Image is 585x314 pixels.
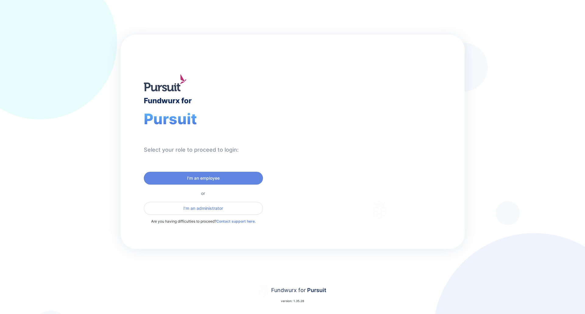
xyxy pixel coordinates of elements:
p: version: 1.35.28 [281,298,304,303]
span: Pursuit [306,287,326,293]
a: Contact support here. [216,219,256,224]
div: Thank you for choosing Fundwurx as your partner in driving positive social impact! [327,151,432,168]
span: Pursuit [144,110,197,128]
span: I'm an employee [187,175,220,181]
p: Are you having difficulties to proceed? [144,218,263,224]
div: or [144,191,263,196]
div: Fundwurx for [144,96,192,105]
div: Fundwurx [327,124,397,138]
span: I'm an administrator [183,205,223,211]
img: logo.jpg [144,74,186,91]
button: I'm an administrator [144,202,263,215]
div: Fundwurx for [271,286,326,295]
div: Welcome to [327,115,375,121]
button: I'm an employee [144,172,263,185]
div: Select your role to proceed to login: [144,146,239,153]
